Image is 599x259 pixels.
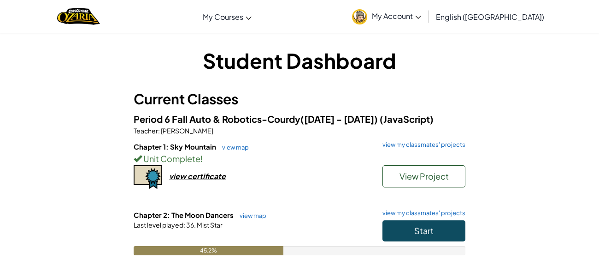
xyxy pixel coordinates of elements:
[134,246,283,255] div: 45.2%
[134,221,183,229] span: Last level played
[436,12,544,22] span: English ([GEOGRAPHIC_DATA])
[134,211,235,219] span: Chapter 2: The Moon Dancers
[200,153,203,164] span: !
[203,12,243,22] span: My Courses
[217,144,249,151] a: view map
[378,142,465,148] a: view my classmates' projects
[134,126,158,135] span: Teacher
[382,165,465,187] button: View Project
[134,171,226,181] a: view certificate
[414,225,434,236] span: Start
[185,221,196,229] span: 36.
[235,212,266,219] a: view map
[196,221,223,229] span: Mist Star
[198,4,256,29] a: My Courses
[380,113,434,125] span: (JavaScript)
[169,171,226,181] div: view certificate
[382,220,465,241] button: Start
[352,9,367,24] img: avatar
[372,11,421,21] span: My Account
[142,153,200,164] span: Unit Complete
[183,221,185,229] span: :
[158,126,160,135] span: :
[134,46,465,75] h1: Student Dashboard
[57,7,100,26] a: Ozaria by CodeCombat logo
[160,126,213,135] span: [PERSON_NAME]
[134,89,465,109] h3: Current Classes
[399,171,449,181] span: View Project
[378,210,465,216] a: view my classmates' projects
[134,113,380,125] span: Period 6 Fall Auto & Robotics-Courdy([DATE] - [DATE])
[57,7,100,26] img: Home
[347,2,426,31] a: My Account
[431,4,549,29] a: English ([GEOGRAPHIC_DATA])
[134,165,162,189] img: certificate-icon.png
[134,142,217,151] span: Chapter 1: Sky Mountain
